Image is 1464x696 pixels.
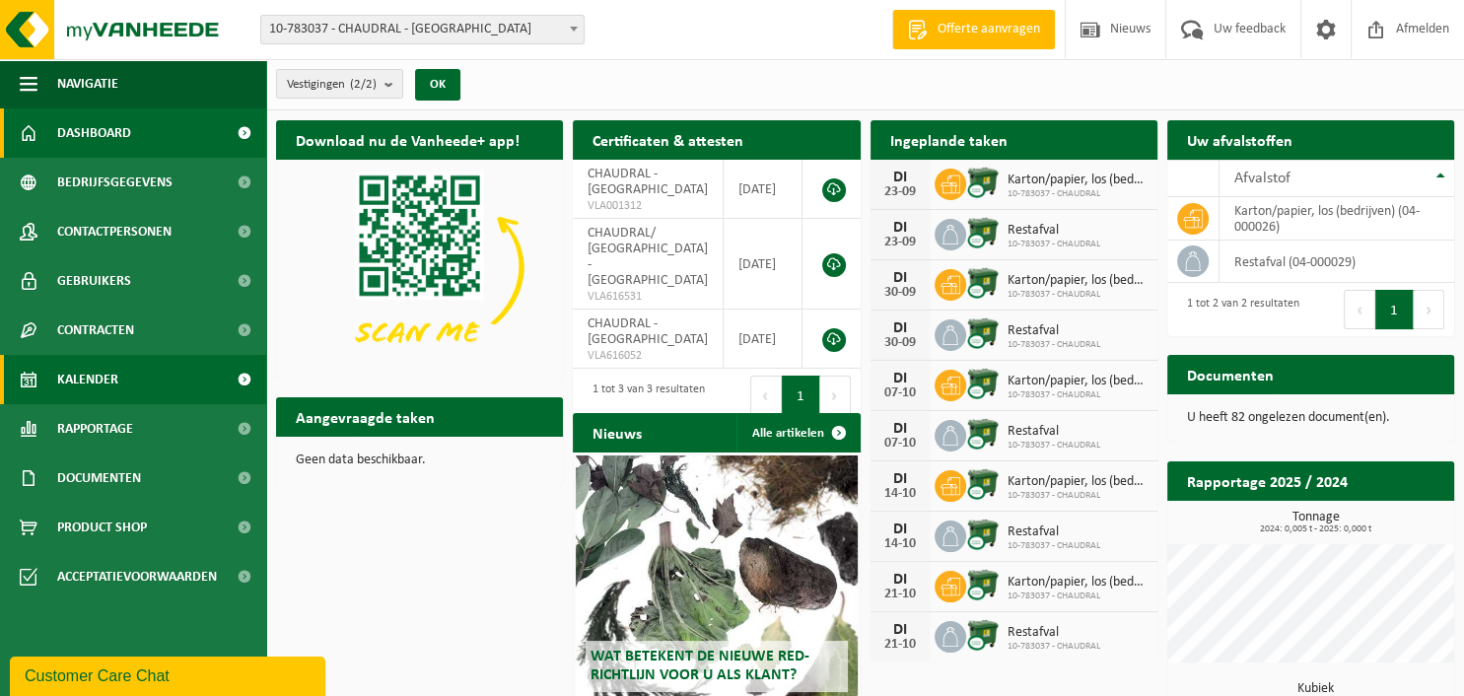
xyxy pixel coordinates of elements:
div: DI [880,622,920,638]
a: Bekijk rapportage [1307,500,1452,539]
h2: Nieuws [573,413,662,452]
button: Previous [1344,290,1375,329]
span: Karton/papier, los (bedrijven) [1008,575,1148,591]
button: Next [1414,290,1444,329]
span: Karton/papier, los (bedrijven) [1008,474,1148,490]
span: 10-783037 - CHAUDRAL [1008,641,1100,653]
h2: Download nu de Vanheede+ app! [276,120,539,159]
div: 23-09 [880,236,920,249]
count: (2/2) [350,78,377,91]
img: WB-1100-CU [966,518,1000,551]
td: [DATE] [724,310,802,369]
span: Restafval [1008,223,1100,239]
span: VLA616052 [588,348,708,364]
button: Previous [750,376,782,415]
h2: Certificaten & attesten [573,120,763,159]
span: Karton/papier, los (bedrijven) [1008,273,1148,289]
span: Acceptatievoorwaarden [57,552,217,601]
button: 1 [782,376,820,415]
h2: Ingeplande taken [871,120,1027,159]
p: U heeft 82 ongelezen document(en). [1187,411,1434,425]
img: WB-1100-CU [966,367,1000,400]
div: DI [880,572,920,588]
span: Restafval [1008,424,1100,440]
div: 30-09 [880,286,920,300]
span: 10-783037 - CHAUDRAL - GENT [261,16,584,43]
span: 10-783037 - CHAUDRAL [1008,339,1100,351]
div: 14-10 [880,537,920,551]
span: VLA616531 [588,289,708,305]
img: Download de VHEPlus App [276,160,563,375]
span: Karton/papier, los (bedrijven) [1008,173,1148,188]
span: CHAUDRAL/ [GEOGRAPHIC_DATA] - [GEOGRAPHIC_DATA] [588,226,708,288]
span: 10-783037 - CHAUDRAL [1008,490,1148,502]
span: Restafval [1008,323,1100,339]
div: 21-10 [880,588,920,601]
span: 2024: 0,005 t - 2025: 0,000 t [1177,524,1454,534]
span: Kalender [57,355,118,404]
img: WB-1100-CU [966,467,1000,501]
span: 10-783037 - CHAUDRAL [1008,389,1148,401]
span: Offerte aanvragen [933,20,1045,39]
div: 21-10 [880,638,920,652]
span: 10-783037 - CHAUDRAL [1008,188,1148,200]
div: 30-09 [880,336,920,350]
span: Vestigingen [287,70,377,100]
span: Restafval [1008,625,1100,641]
span: Contracten [57,306,134,355]
div: DI [880,421,920,437]
img: WB-1100-CU [966,266,1000,300]
div: 1 tot 3 van 3 resultaten [583,374,705,417]
div: DI [880,170,920,185]
a: Offerte aanvragen [892,10,1055,49]
span: Bedrijfsgegevens [57,158,173,207]
div: DI [880,371,920,386]
div: DI [880,320,920,336]
td: [DATE] [724,160,802,219]
span: CHAUDRAL - [GEOGRAPHIC_DATA] [588,316,708,347]
img: WB-1100-CU [966,417,1000,451]
td: karton/papier, los (bedrijven) (04-000026) [1220,197,1454,241]
span: CHAUDRAL - [GEOGRAPHIC_DATA] [588,167,708,197]
button: Next [820,376,851,415]
span: Restafval [1008,524,1100,540]
div: DI [880,270,920,286]
span: 10-783037 - CHAUDRAL [1008,540,1100,552]
span: VLA001312 [588,198,708,214]
h3: Tonnage [1177,511,1454,534]
span: 10-783037 - CHAUDRAL [1008,440,1100,452]
div: 07-10 [880,386,920,400]
span: Gebruikers [57,256,131,306]
p: Geen data beschikbaar. [296,453,543,467]
span: Dashboard [57,108,131,158]
span: Karton/papier, los (bedrijven) [1008,374,1148,389]
img: WB-1100-CU [966,216,1000,249]
span: 10-783037 - CHAUDRAL [1008,289,1148,301]
span: Rapportage [57,404,133,453]
span: Wat betekent de nieuwe RED-richtlijn voor u als klant? [591,649,809,683]
div: 07-10 [880,437,920,451]
h2: Uw afvalstoffen [1167,120,1312,159]
div: DI [880,220,920,236]
h2: Rapportage 2025 / 2024 [1167,461,1367,500]
div: 23-09 [880,185,920,199]
span: 10-783037 - CHAUDRAL - GENT [260,15,585,44]
button: 1 [1375,290,1414,329]
div: DI [880,522,920,537]
img: WB-1100-CU [966,166,1000,199]
span: Navigatie [57,59,118,108]
img: WB-1100-CU [966,618,1000,652]
button: OK [415,69,460,101]
td: restafval (04-000029) [1220,241,1454,283]
span: Contactpersonen [57,207,172,256]
img: WB-1100-CU [966,568,1000,601]
a: Alle artikelen [736,413,859,452]
span: Afvalstof [1234,171,1290,186]
td: [DATE] [724,219,802,310]
img: WB-1100-CU [966,316,1000,350]
h2: Aangevraagde taken [276,397,454,436]
span: Product Shop [57,503,147,552]
span: Documenten [57,453,141,503]
h2: Documenten [1167,355,1293,393]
